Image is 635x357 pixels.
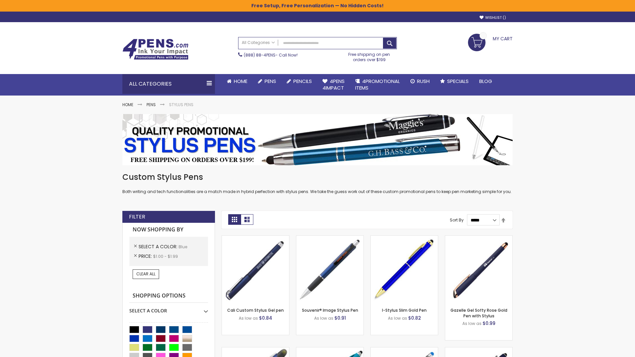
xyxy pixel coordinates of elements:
[222,347,289,353] a: Souvenir® Jalan Highlighter Stylus Pen Combo-Blue
[259,315,272,321] span: $0.84
[302,307,358,313] a: Souvenir® Image Stylus Pen
[122,102,133,107] a: Home
[450,307,507,318] a: Gazelle Gel Softy Rose Gold Pen with Stylus
[228,214,241,225] strong: Grid
[133,269,159,279] a: Clear All
[136,271,155,277] span: Clear All
[139,243,179,250] span: Select A Color
[129,223,208,237] strong: Now Shopping by
[244,52,275,58] a: (888) 88-4PENS
[293,78,312,85] span: Pencils
[408,315,421,321] span: $0.82
[281,74,317,89] a: Pencils
[296,235,363,241] a: Souvenir® Image Stylus Pen-Blue
[234,78,247,85] span: Home
[122,114,513,165] img: Stylus Pens
[179,244,187,250] span: Blue
[405,74,435,89] a: Rush
[445,347,512,353] a: Custom Soft Touch® Metal Pens with Stylus-Blue
[355,78,400,91] span: 4PROMOTIONAL ITEMS
[322,78,345,91] span: 4Pens 4impact
[371,236,438,303] img: I-Stylus Slim Gold-Blue
[445,235,512,241] a: Gazelle Gel Softy Rose Gold Pen with Stylus-Blue
[239,315,258,321] span: As low as
[147,102,156,107] a: Pens
[342,49,397,62] div: Free shipping on pen orders over $199
[238,37,278,48] a: All Categories
[445,236,512,303] img: Gazelle Gel Softy Rose Gold Pen with Stylus-Blue
[244,52,298,58] span: - Call Now!
[371,235,438,241] a: I-Stylus Slim Gold-Blue
[382,307,427,313] a: I-Stylus Slim Gold Pen
[129,289,208,303] strong: Shopping Options
[139,253,153,259] span: Price
[483,320,495,327] span: $0.99
[479,78,492,85] span: Blog
[296,347,363,353] a: Neon Stylus Highlighter-Pen Combo-Blue
[122,74,215,94] div: All Categories
[474,74,497,89] a: Blog
[450,217,464,223] label: Sort By
[371,347,438,353] a: Islander Softy Gel with Stylus - ColorJet Imprint-Blue
[222,235,289,241] a: Cali Custom Stylus Gel pen-Blue
[417,78,430,85] span: Rush
[169,102,193,107] strong: Stylus Pens
[296,236,363,303] img: Souvenir® Image Stylus Pen-Blue
[253,74,281,89] a: Pens
[388,315,407,321] span: As low as
[129,213,145,220] strong: Filter
[317,74,350,96] a: 4Pens4impact
[122,172,513,182] h1: Custom Stylus Pens
[462,321,482,326] span: As low as
[122,39,189,60] img: 4Pens Custom Pens and Promotional Products
[480,15,506,20] a: Wishlist
[153,254,178,259] span: $1.00 - $1.99
[222,236,289,303] img: Cali Custom Stylus Gel pen-Blue
[129,303,208,314] div: Select A Color
[265,78,276,85] span: Pens
[334,315,346,321] span: $0.91
[222,74,253,89] a: Home
[314,315,333,321] span: As low as
[122,172,513,195] div: Both writing and tech functionalities are a match made in hybrid perfection with stylus pens. We ...
[447,78,469,85] span: Specials
[242,40,275,45] span: All Categories
[435,74,474,89] a: Specials
[227,307,284,313] a: Cali Custom Stylus Gel pen
[350,74,405,96] a: 4PROMOTIONALITEMS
